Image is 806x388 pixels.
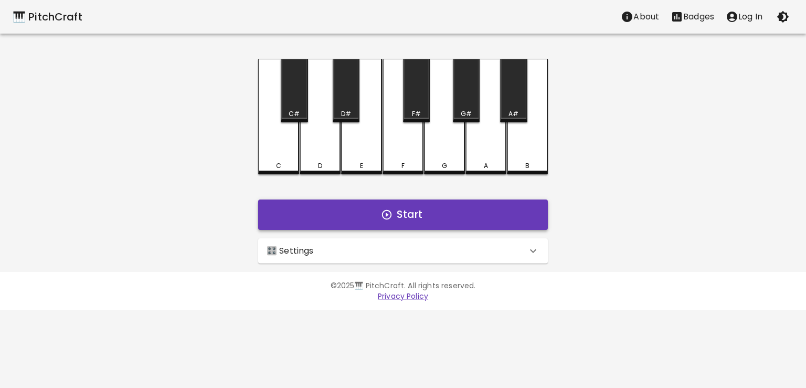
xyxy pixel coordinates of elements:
[412,109,421,119] div: F#
[508,109,518,119] div: A#
[442,161,447,171] div: G
[665,6,720,27] button: Stats
[378,291,428,301] a: Privacy Policy
[258,238,548,264] div: 🎛️ Settings
[461,109,472,119] div: G#
[615,6,665,27] button: About
[525,161,529,171] div: B
[341,109,351,119] div: D#
[484,161,488,171] div: A
[738,11,762,23] p: Log In
[318,161,322,171] div: D
[360,161,363,171] div: E
[633,11,659,23] p: About
[13,8,82,25] a: 🎹 PitchCraft
[720,6,768,27] button: account of current user
[683,11,714,23] p: Badges
[276,161,281,171] div: C
[101,280,705,291] p: © 2025 🎹 PitchCraft. All rights reserved.
[289,109,300,119] div: C#
[401,161,405,171] div: F
[258,200,548,230] button: Start
[267,245,314,257] p: 🎛️ Settings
